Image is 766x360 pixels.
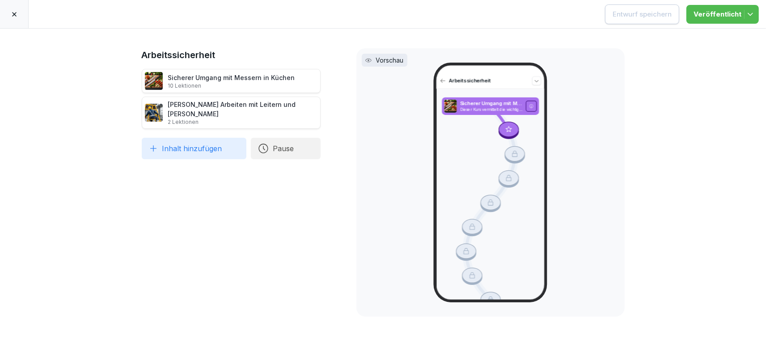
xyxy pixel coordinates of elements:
p: 2 Lektionen [168,119,317,126]
p: Dieser Kurs vermittelt die wichtigsten Sicherheitsmaßnahmen und Techniken für den sicheren und ef... [460,107,522,112]
div: Sicherer Umgang mit Messern in Küchen [168,73,295,89]
button: Veröffentlicht [686,5,759,24]
button: Pause [251,138,321,159]
p: Sicherer Umgang mit Messern in Küchen [460,100,522,107]
img: bnqppd732b90oy0z41dk6kj2.png [145,72,163,90]
p: 10 Lektionen [168,82,295,89]
div: [PERSON_NAME] Arbeiten mit Leitern und [PERSON_NAME]2 Lektionen [142,97,321,129]
p: Vorschau [376,55,404,65]
img: bnqppd732b90oy0z41dk6kj2.png [444,100,457,113]
div: Sicherer Umgang mit Messern in Küchen10 Lektionen [142,69,321,93]
div: [PERSON_NAME] Arbeiten mit Leitern und [PERSON_NAME] [168,100,317,126]
button: Entwurf speichern [605,4,679,24]
div: Entwurf speichern [613,9,672,19]
img: v7bxruicv7vvt4ltkcopmkzf.png [145,104,163,122]
button: Inhalt hinzufügen [142,138,246,159]
p: Arbeitssicherheit [449,77,529,85]
p: Unveröffentlichte Änderungen [490,9,584,19]
div: Veröffentlicht [694,9,752,19]
h1: Arbeitssicherheit [142,48,321,62]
